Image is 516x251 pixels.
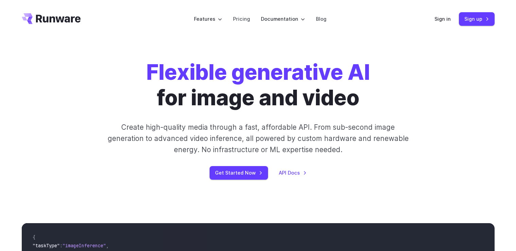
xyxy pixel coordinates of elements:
label: Features [194,15,222,23]
span: "taskType" [33,243,60,249]
h1: for image and video [146,60,370,111]
span: , [106,243,109,249]
a: Sign up [459,12,495,25]
span: { [33,234,35,240]
label: Documentation [261,15,305,23]
a: API Docs [279,169,307,177]
p: Create high-quality media through a fast, affordable API. From sub-second image generation to adv... [107,122,409,156]
span: : [60,243,63,249]
a: Go to / [22,13,81,24]
strong: Flexible generative AI [146,59,370,85]
a: Pricing [233,15,250,23]
a: Blog [316,15,326,23]
a: Sign in [434,15,451,23]
span: "imageInference" [63,243,106,249]
a: Get Started Now [210,166,268,179]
